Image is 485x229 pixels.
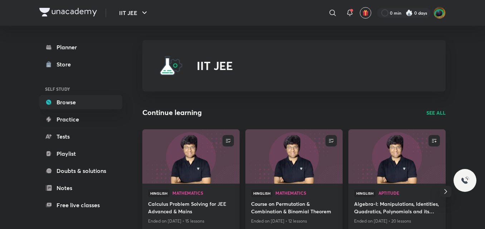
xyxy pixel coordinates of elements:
[251,189,273,197] span: Hinglish
[172,191,234,196] a: Mathematics
[148,216,234,226] p: Ended on [DATE] • 15 lessons
[378,191,440,195] span: Aptitude
[39,164,122,178] a: Doubts & solutions
[39,83,122,95] h6: SELF STUDY
[275,191,337,195] span: Mathematics
[251,216,337,226] p: Ended on [DATE] • 12 lessons
[57,60,75,69] div: Store
[39,198,122,212] a: Free live classes
[39,8,97,16] img: Company Logo
[275,191,337,196] a: Mathematics
[142,107,202,118] h2: Continue learning
[348,129,446,184] a: new-thumbnail
[160,54,182,77] img: IIT JEE
[39,146,122,161] a: Playlist
[378,191,440,196] a: Aptitude
[39,57,122,71] a: Store
[148,200,234,216] a: Calculus Problem Solving for JEE Advanced & Mains
[172,191,234,195] span: Mathematics
[347,129,446,184] img: new-thumbnail
[245,129,343,184] a: new-thumbnail
[354,216,440,226] p: Ended on [DATE] • 20 lessons
[39,112,122,126] a: Practice
[115,6,153,20] button: IIT JEE
[197,59,233,73] h2: IIT JEE
[39,40,122,54] a: Planner
[39,8,97,18] a: Company Logo
[354,200,440,216] a: Algebra-I: Manipulations, Identities, Quadratics, Polynomials and its Equations
[433,7,446,19] img: Shravan
[148,189,170,197] span: Hinglish
[251,200,337,216] a: Course on Permutation & Combination & Binomial Theorem
[142,129,240,184] a: new-thumbnail
[354,189,376,197] span: Hinglish
[39,181,122,195] a: Notes
[141,129,240,184] img: new-thumbnail
[244,129,343,184] img: new-thumbnail
[39,95,122,109] a: Browse
[39,129,122,144] a: Tests
[360,7,371,19] button: avatar
[362,10,369,16] img: avatar
[426,109,446,116] a: SEE ALL
[461,176,469,185] img: ttu
[406,9,413,16] img: streak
